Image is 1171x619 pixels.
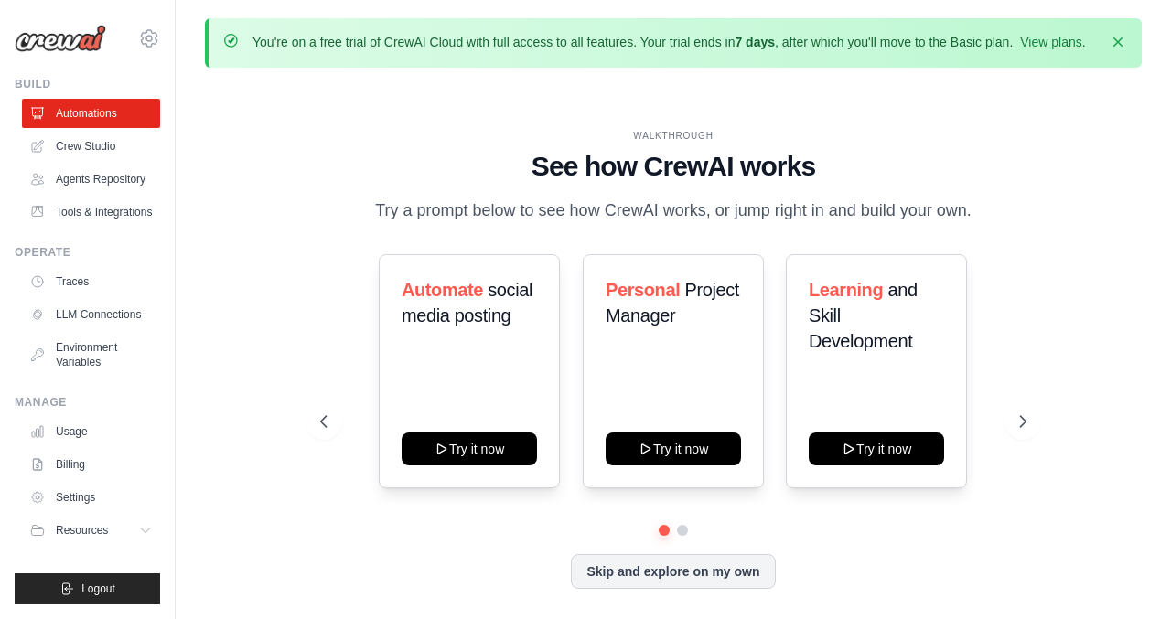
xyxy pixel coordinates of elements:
p: Try a prompt below to see how CrewAI works, or jump right in and build your own. [366,197,981,224]
strong: 7 days [735,35,775,49]
div: Build [15,77,160,91]
a: View plans [1020,35,1081,49]
a: Tools & Integrations [22,197,160,227]
a: Usage [22,417,160,446]
a: LLM Connections [22,300,160,329]
span: Learning [809,280,883,300]
button: Try it now [809,432,944,465]
a: Environment Variables [22,333,160,377]
a: Automations [22,99,160,128]
a: Crew Studio [22,132,160,161]
span: Personal [606,280,680,300]
button: Resources [22,516,160,545]
img: Logo [15,25,106,52]
a: Billing [22,450,160,479]
h1: See how CrewAI works [320,150,1026,183]
p: You're on a free trial of CrewAI Cloud with full access to all features. Your trial ends in , aft... [252,33,1086,51]
span: Automate [402,280,483,300]
span: Project Manager [606,280,739,326]
button: Logout [15,573,160,604]
a: Traces [22,267,160,296]
button: Try it now [402,432,537,465]
div: Operate [15,245,160,260]
div: Manage [15,395,160,410]
span: and Skill Development [809,280,918,351]
span: social media posting [402,280,532,326]
a: Agents Repository [22,165,160,194]
button: Try it now [606,432,741,465]
a: Settings [22,483,160,512]
span: Resources [56,523,108,538]
span: Logout [81,582,115,596]
div: WALKTHROUGH [320,129,1026,143]
button: Skip and explore on my own [571,554,775,589]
